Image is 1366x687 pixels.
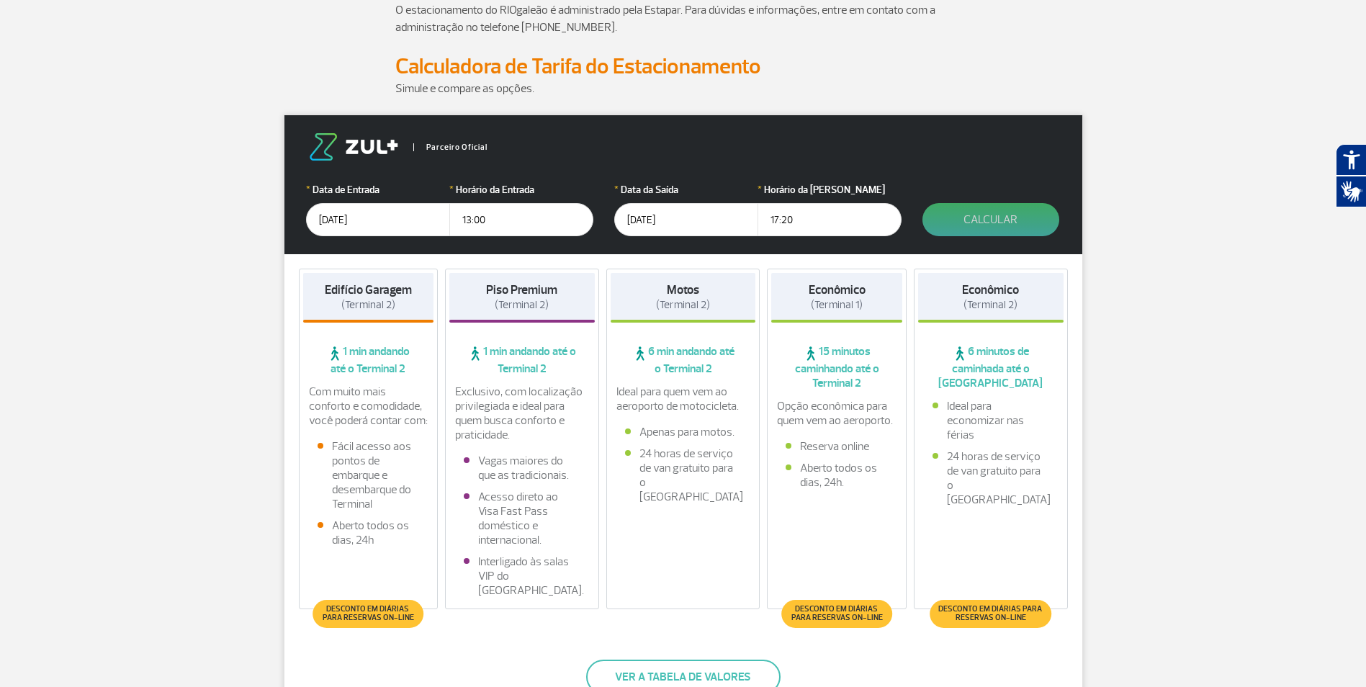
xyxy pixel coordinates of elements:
strong: Econômico [809,282,866,297]
span: Desconto em diárias para reservas on-line [320,605,416,622]
li: Fácil acesso aos pontos de embarque e desembarque do Terminal [318,439,420,511]
span: (Terminal 1) [811,298,863,312]
div: Plugin de acessibilidade da Hand Talk. [1336,144,1366,207]
strong: Edifício Garagem [325,282,412,297]
li: Acesso direto ao Visa Fast Pass doméstico e internacional. [464,490,580,547]
strong: Piso Premium [486,282,557,297]
li: Vagas maiores do que as tradicionais. [464,454,580,482]
label: Data de Entrada [306,182,450,197]
li: 24 horas de serviço de van gratuito para o [GEOGRAPHIC_DATA] [933,449,1049,507]
input: hh:mm [758,203,902,236]
input: dd/mm/aaaa [614,203,758,236]
li: Aberto todos os dias, 24h. [786,461,888,490]
label: Horário da Entrada [449,182,593,197]
p: Exclusivo, com localização privilegiada e ideal para quem busca conforto e praticidade. [455,385,589,442]
input: dd/mm/aaaa [306,203,450,236]
label: Horário da [PERSON_NAME] [758,182,902,197]
p: Simule e compare as opções. [395,80,971,97]
span: 6 min andando até o Terminal 2 [611,344,756,376]
img: logo-zul.png [306,133,401,161]
span: Desconto em diárias para reservas on-line [788,605,884,622]
strong: Motos [667,282,699,297]
p: Com muito mais conforto e comodidade, você poderá contar com: [309,385,428,428]
button: Abrir recursos assistivos. [1336,144,1366,176]
h2: Calculadora de Tarifa do Estacionamento [395,53,971,80]
span: (Terminal 2) [341,298,395,312]
button: Abrir tradutor de língua de sinais. [1336,176,1366,207]
label: Data da Saída [614,182,758,197]
span: (Terminal 2) [963,298,1017,312]
p: Opção econômica para quem vem ao aeroporto. [777,399,897,428]
span: 15 minutos caminhando até o Terminal 2 [771,344,902,390]
p: O estacionamento do RIOgaleão é administrado pela Estapar. Para dúvidas e informações, entre em c... [395,1,971,36]
span: Parceiro Oficial [413,143,487,151]
span: 1 min andando até o Terminal 2 [449,344,595,376]
li: Reserva online [786,439,888,454]
span: Desconto em diárias para reservas on-line [937,605,1044,622]
strong: Econômico [962,282,1019,297]
input: hh:mm [449,203,593,236]
span: 1 min andando até o Terminal 2 [303,344,434,376]
span: (Terminal 2) [495,298,549,312]
button: Calcular [922,203,1059,236]
li: Interligado às salas VIP do [GEOGRAPHIC_DATA]. [464,554,580,598]
li: 24 horas de serviço de van gratuito para o [GEOGRAPHIC_DATA] [625,446,742,504]
li: Apenas para motos. [625,425,742,439]
p: Ideal para quem vem ao aeroporto de motocicleta. [616,385,750,413]
span: 6 minutos de caminhada até o [GEOGRAPHIC_DATA] [918,344,1064,390]
li: Aberto todos os dias, 24h [318,518,420,547]
li: Ideal para economizar nas férias [933,399,1049,442]
span: (Terminal 2) [656,298,710,312]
